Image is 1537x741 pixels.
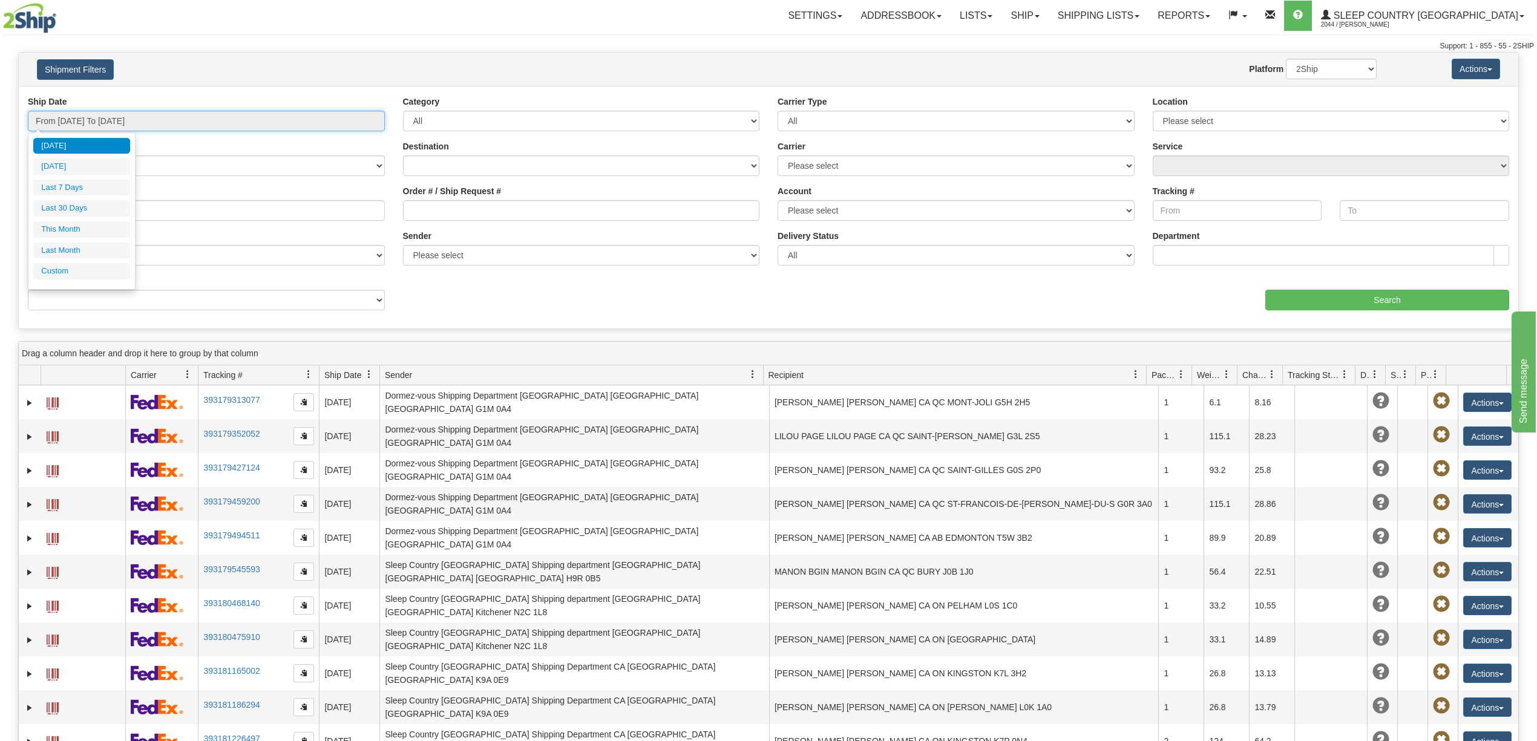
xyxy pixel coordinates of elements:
[37,59,114,80] button: Shipment Filters
[1153,140,1183,152] label: Service
[769,589,1159,622] td: [PERSON_NAME] [PERSON_NAME] CA ON PELHAM L0S 1C0
[1158,419,1204,453] td: 1
[403,230,431,242] label: Sender
[24,532,36,544] a: Expand
[24,566,36,578] a: Expand
[47,527,59,547] a: Label
[1463,697,1512,717] button: Actions
[1126,364,1146,385] a: Recipient filter column settings
[24,668,36,680] a: Expand
[47,595,59,615] a: Label
[1158,656,1204,690] td: 1
[33,243,130,259] li: Last Month
[131,632,183,647] img: 2 - FedEx Express®
[1421,369,1431,381] span: Pickup Status
[47,494,59,513] a: Label
[19,342,1518,365] div: grid grouping header
[177,364,198,385] a: Carrier filter column settings
[1049,1,1149,31] a: Shipping lists
[1433,697,1450,714] span: Pickup Not Assigned
[1372,596,1389,613] span: Unknown
[769,622,1159,656] td: [PERSON_NAME] [PERSON_NAME] CA ON [GEOGRAPHIC_DATA]
[1433,596,1450,613] span: Pickup Not Assigned
[293,698,314,716] button: Copy to clipboard
[1433,630,1450,647] span: Pickup Not Assigned
[379,487,769,521] td: Dormez-vous Shipping Department [GEOGRAPHIC_DATA] [GEOGRAPHIC_DATA] [GEOGRAPHIC_DATA] G1M 0A4
[779,1,851,31] a: Settings
[131,394,183,410] img: 2 - FedEx Express®
[1249,622,1294,656] td: 14.89
[24,397,36,409] a: Expand
[1463,460,1512,480] button: Actions
[1452,59,1500,79] button: Actions
[1158,622,1204,656] td: 1
[1365,364,1385,385] a: Delivery Status filter column settings
[1509,308,1536,432] iframe: chat widget
[1433,528,1450,545] span: Pickup Not Assigned
[769,453,1159,487] td: [PERSON_NAME] [PERSON_NAME] CA QC SAINT-GILLES G0S 2P0
[851,1,951,31] a: Addressbook
[1312,1,1533,31] a: Sleep Country [GEOGRAPHIC_DATA] 2044 / [PERSON_NAME]
[778,96,827,108] label: Carrier Type
[1372,562,1389,579] span: Unknown
[1463,562,1512,581] button: Actions
[1249,656,1294,690] td: 13.13
[769,521,1159,555] td: [PERSON_NAME] [PERSON_NAME] CA AB EDMONTON T5W 3B2
[24,498,36,511] a: Expand
[379,589,769,622] td: Sleep Country [GEOGRAPHIC_DATA] Shipping department [GEOGRAPHIC_DATA] [GEOGRAPHIC_DATA] Kitchener...
[1360,369,1371,381] span: Delivery Status
[1249,419,1294,453] td: 28.23
[1204,385,1249,419] td: 6.1
[203,632,260,642] a: 393180475910
[403,185,502,197] label: Order # / Ship Request #
[1288,369,1340,381] span: Tracking Status
[33,221,130,238] li: This Month
[1204,622,1249,656] td: 33.1
[324,369,361,381] span: Ship Date
[778,230,839,242] label: Delivery Status
[298,364,319,385] a: Tracking # filter column settings
[1433,393,1450,410] span: Pickup Not Assigned
[203,429,260,439] a: 393179352052
[131,598,183,613] img: 2 - FedEx Express®
[3,41,1534,51] div: Support: 1 - 855 - 55 - 2SHIP
[1433,664,1450,681] span: Pickup Not Assigned
[33,158,130,175] li: [DATE]
[9,7,112,22] div: Send message
[24,634,36,646] a: Expand
[1249,385,1294,419] td: 8.16
[379,622,769,656] td: Sleep Country [GEOGRAPHIC_DATA] Shipping department [GEOGRAPHIC_DATA] [GEOGRAPHIC_DATA] Kitchener...
[1334,364,1355,385] a: Tracking Status filter column settings
[319,622,379,656] td: [DATE]
[47,663,59,682] a: Label
[47,392,59,411] a: Label
[1158,453,1204,487] td: 1
[293,630,314,648] button: Copy to clipboard
[24,465,36,477] a: Expand
[379,656,769,690] td: Sleep Country [GEOGRAPHIC_DATA] Shipping Department CA [GEOGRAPHIC_DATA] [GEOGRAPHIC_DATA] K9A 0E9
[768,369,804,381] span: Recipient
[379,385,769,419] td: Dormez-vous Shipping Department [GEOGRAPHIC_DATA] [GEOGRAPHIC_DATA] [GEOGRAPHIC_DATA] G1M 0A4
[319,589,379,622] td: [DATE]
[1463,393,1512,412] button: Actions
[319,385,379,419] td: [DATE]
[1197,369,1222,381] span: Weight
[293,563,314,581] button: Copy to clipboard
[1463,426,1512,446] button: Actions
[33,263,130,279] li: Custom
[778,185,811,197] label: Account
[1249,555,1294,589] td: 22.51
[379,555,769,589] td: Sleep Country [GEOGRAPHIC_DATA] Shipping department [GEOGRAPHIC_DATA] [GEOGRAPHIC_DATA] [GEOGRAPH...
[769,690,1159,724] td: [PERSON_NAME] [PERSON_NAME] CA ON [PERSON_NAME] L0K 1A0
[319,453,379,487] td: [DATE]
[1204,487,1249,521] td: 115.1
[1249,453,1294,487] td: 25.8
[1372,494,1389,511] span: Unknown
[203,395,260,405] a: 393179313077
[131,428,183,443] img: 2 - FedEx Express®
[131,665,183,681] img: 2 - FedEx Express®
[1463,596,1512,615] button: Actions
[1433,494,1450,511] span: Pickup Not Assigned
[1158,589,1204,622] td: 1
[1433,460,1450,477] span: Pickup Not Assigned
